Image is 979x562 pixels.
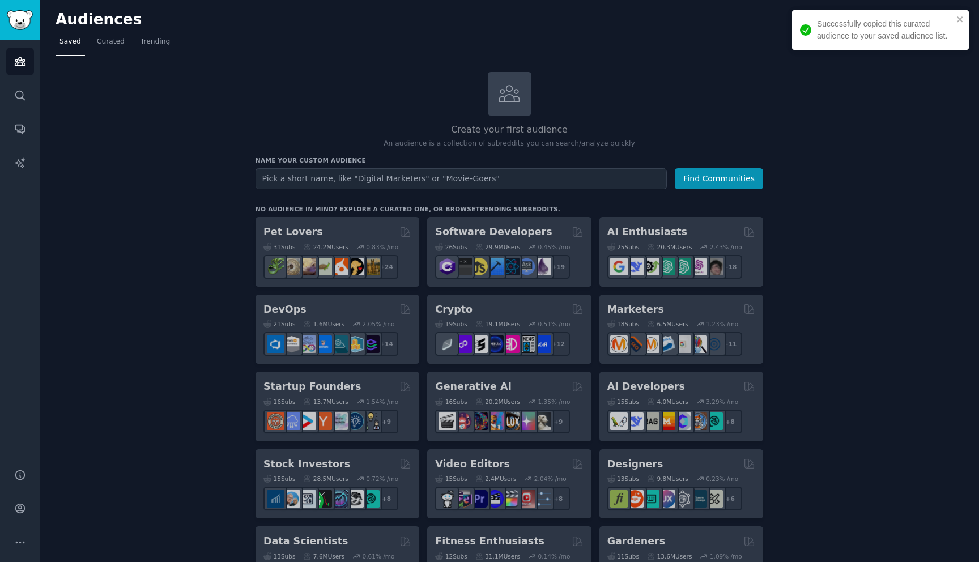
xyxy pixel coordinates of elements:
div: Successfully copied this curated audience to your saved audience list. [817,18,953,42]
button: close [956,15,964,24]
span: Curated [97,37,125,47]
a: Saved [56,33,85,56]
img: GummySearch logo [7,10,33,30]
a: Trending [137,33,174,56]
p: An audience is a collection of subreddits you can search/analyze quickly [256,139,763,149]
h2: Audiences [56,11,871,29]
a: trending subreddits [475,206,557,212]
a: Curated [93,33,129,56]
div: No audience in mind? Explore a curated one, or browse . [256,205,560,213]
button: Find Communities [675,168,763,189]
input: Pick a short name, like "Digital Marketers" or "Movie-Goers" [256,168,667,189]
h2: Create your first audience [256,123,763,137]
h3: Name your custom audience [256,156,763,164]
span: Saved [59,37,81,47]
span: Trending [141,37,170,47]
